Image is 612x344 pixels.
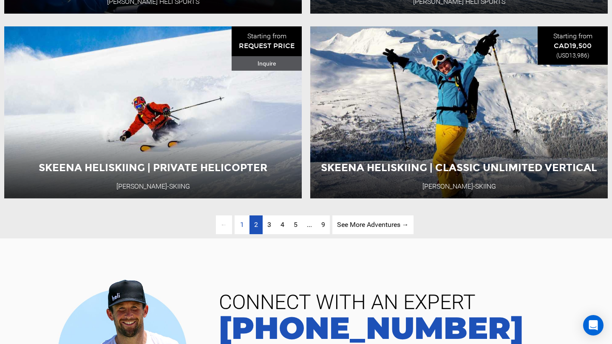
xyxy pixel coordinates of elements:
[216,215,232,235] span: ←
[267,221,271,229] span: 3
[212,292,599,312] span: CONNECT WITH AN EXPERT
[235,215,249,235] span: 1
[583,315,603,335] div: Open Intercom Messenger
[321,221,325,229] span: 9
[212,312,599,343] a: [PHONE_NUMBER]
[280,221,284,229] span: 4
[199,215,414,235] ul: Pagination
[332,215,414,235] a: See More Adventures → page
[294,221,297,229] span: 5
[307,221,312,229] span: ...
[254,221,258,229] span: 2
